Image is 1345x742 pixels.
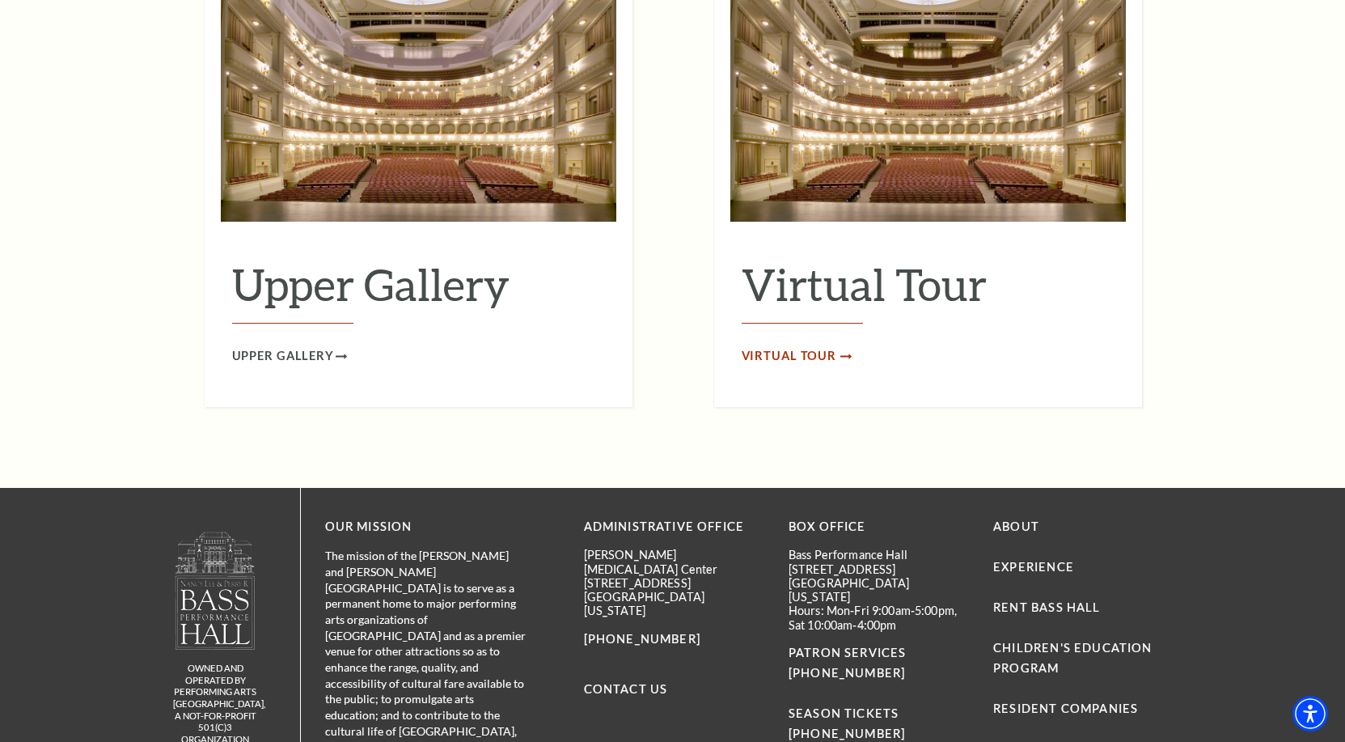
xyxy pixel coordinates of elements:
span: Virtual Tour [742,346,837,367]
div: Accessibility Menu [1292,696,1328,731]
p: Bass Performance Hall [789,548,969,562]
p: [GEOGRAPHIC_DATA][US_STATE] [584,590,764,618]
a: Upper Gallery [232,346,347,367]
p: [STREET_ADDRESS] [584,576,764,590]
a: Experience [993,560,1074,574]
h2: Virtual Tour [742,258,1114,324]
p: Administrative Office [584,517,764,537]
span: Upper Gallery [232,346,334,367]
a: About [993,519,1039,533]
p: PATRON SERVICES [PHONE_NUMBER] [789,643,969,684]
a: Resident Companies [993,702,1138,715]
p: [PHONE_NUMBER] [584,630,764,650]
p: BOX OFFICE [789,517,969,537]
h2: Upper Gallery [232,258,605,324]
img: owned and operated by Performing Arts Fort Worth, A NOT-FOR-PROFIT 501(C)3 ORGANIZATION [174,531,256,650]
p: OUR MISSION [325,517,527,537]
p: [STREET_ADDRESS] [789,562,969,576]
a: Rent Bass Hall [993,600,1100,614]
a: Virtual Tour [742,346,850,367]
p: [GEOGRAPHIC_DATA][US_STATE] [789,576,969,604]
a: Contact Us [584,682,668,696]
p: Hours: Mon-Fri 9:00am-5:00pm, Sat 10:00am-4:00pm [789,604,969,632]
p: [PERSON_NAME][MEDICAL_DATA] Center [584,548,764,576]
a: Children's Education Program [993,641,1152,675]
